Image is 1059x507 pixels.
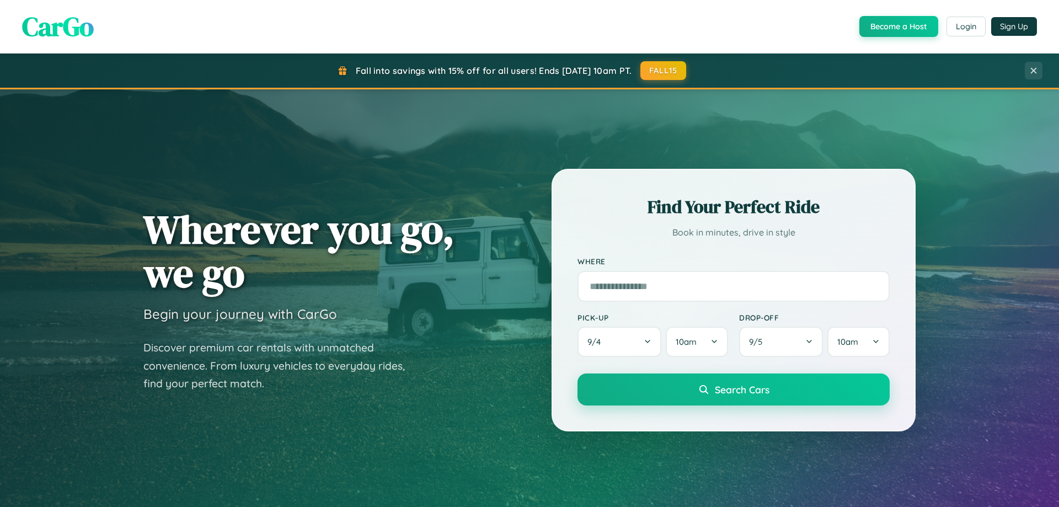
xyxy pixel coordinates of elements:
[715,383,769,396] span: Search Cars
[143,306,337,322] h3: Begin your journey with CarGo
[22,8,94,45] span: CarGo
[991,17,1037,36] button: Sign Up
[676,337,697,347] span: 10am
[739,313,890,322] label: Drop-off
[356,65,632,76] span: Fall into savings with 15% off for all users! Ends [DATE] 10am PT.
[640,61,687,80] button: FALL15
[946,17,986,36] button: Login
[143,207,454,295] h1: Wherever you go, we go
[577,195,890,219] h2: Find Your Perfect Ride
[143,339,419,393] p: Discover premium car rentals with unmatched convenience. From luxury vehicles to everyday rides, ...
[587,337,606,347] span: 9 / 4
[577,327,661,357] button: 9/4
[739,327,823,357] button: 9/5
[577,313,728,322] label: Pick-up
[666,327,728,357] button: 10am
[827,327,890,357] button: 10am
[749,337,768,347] span: 9 / 5
[577,257,890,266] label: Where
[577,373,890,405] button: Search Cars
[837,337,858,347] span: 10am
[577,225,890,241] p: Book in minutes, drive in style
[859,16,938,37] button: Become a Host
